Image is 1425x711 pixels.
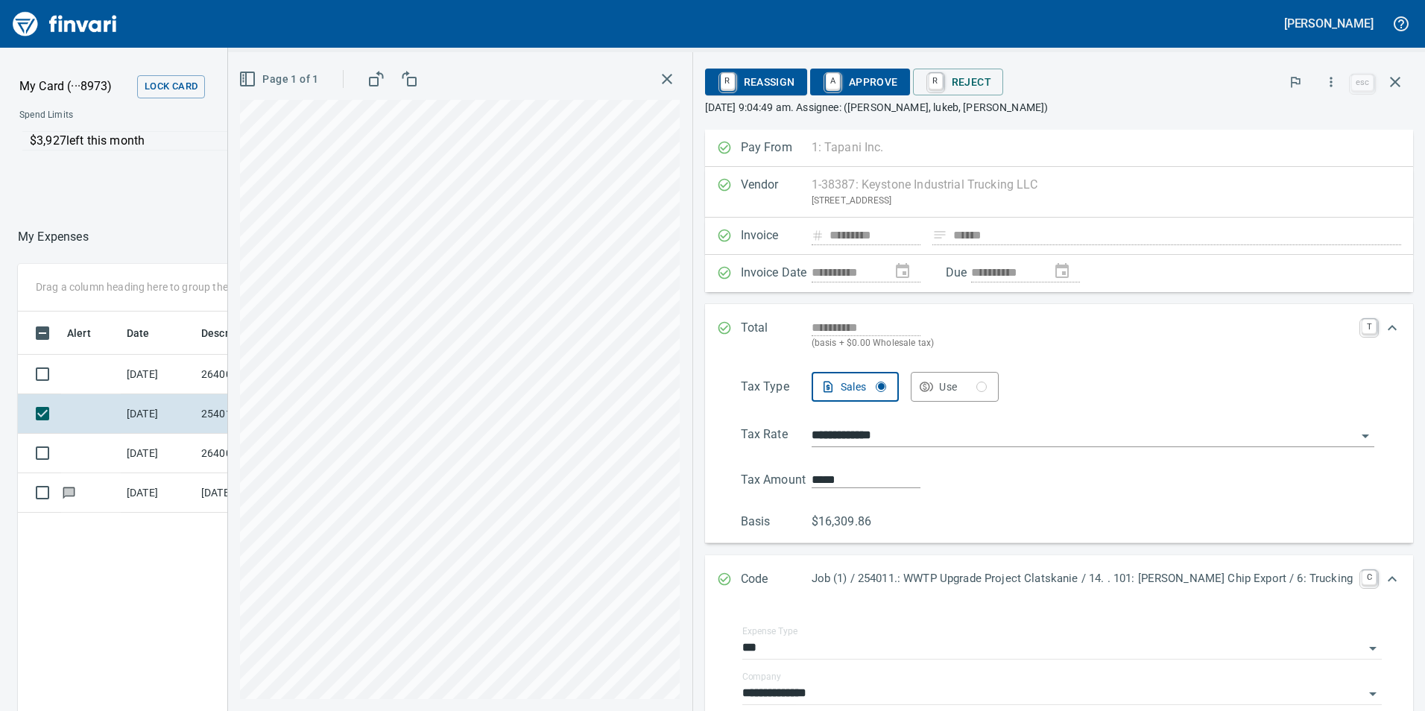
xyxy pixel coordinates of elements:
button: Open [1362,683,1383,704]
span: Date [127,324,169,342]
button: Open [1362,638,1383,659]
nav: breadcrumb [18,228,89,246]
p: Tax Rate [741,426,812,447]
span: Approve [822,69,898,95]
button: Open [1355,426,1376,446]
p: Basis [741,513,812,531]
span: Alert [67,324,91,342]
td: 264002 [195,434,329,473]
span: Description [201,324,277,342]
span: Has messages [61,487,77,497]
p: My Card (···8973) [19,78,131,95]
button: RReassign [705,69,807,95]
td: 254011 [195,394,329,434]
label: Expense Type [742,627,797,636]
label: Company [742,672,781,681]
button: Lock Card [137,75,205,98]
p: My Expenses [18,228,89,246]
td: [DATE] [121,394,195,434]
button: Use [911,372,999,402]
div: Expand [705,555,1414,604]
p: Tax Amount [741,471,812,489]
a: C [1362,570,1377,585]
p: Tax Type [741,378,812,402]
p: Code [741,570,812,590]
td: [DATE] [121,434,195,473]
button: [PERSON_NAME] [1280,12,1377,35]
span: Description [201,324,257,342]
td: [DATE] [121,473,195,513]
p: $3,927 left this month [30,132,497,150]
span: Alert [67,324,110,342]
span: Date [127,324,150,342]
p: [DATE] 9:04:49 am. Assignee: ([PERSON_NAME], lukeb, [PERSON_NAME]) [705,100,1414,115]
a: esc [1351,75,1374,91]
button: Flag [1279,66,1312,98]
div: Sales [841,378,887,396]
span: Reject [925,69,991,95]
button: AApprove [810,69,910,95]
p: Drag a column heading here to group the table [36,279,254,294]
td: 264002 [195,355,329,394]
span: Reassign [717,69,795,95]
div: Expand [705,366,1414,543]
span: Lock Card [145,78,198,95]
p: $16,309.86 [812,513,882,531]
a: T [1362,319,1377,334]
a: R [721,73,735,89]
td: [DATE] [121,355,195,394]
td: [DATE] Invoice INV10286289 from [GEOGRAPHIC_DATA] (1-24796) [195,473,329,513]
span: Page 1 of 1 [241,70,318,89]
a: A [826,73,840,89]
div: Expand [705,304,1414,366]
span: Spend Limits [19,108,288,123]
button: More [1315,66,1347,98]
button: Sales [812,372,900,402]
p: Total [741,319,812,351]
p: Online allowed [7,151,507,165]
button: RReject [913,69,1003,95]
p: (basis + $0.00 Wholesale tax) [812,336,1353,351]
h5: [PERSON_NAME] [1284,16,1374,31]
a: R [929,73,943,89]
p: Job (1) / 254011.: WWTP Upgrade Project Clatskanie / 14. . 101: [PERSON_NAME] Chip Export / 6: Tr... [812,570,1353,587]
button: Page 1 of 1 [236,66,324,93]
div: Use [939,378,987,396]
img: Finvari [9,6,121,42]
